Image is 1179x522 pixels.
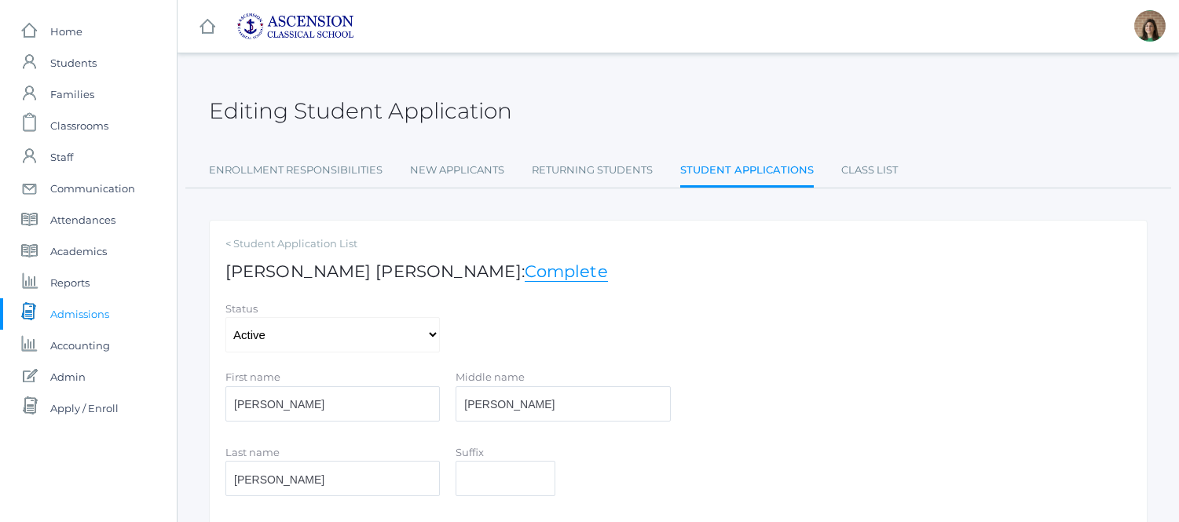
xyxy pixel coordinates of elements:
a: New Applicants [410,155,504,186]
a: Returning Students [532,155,653,186]
span: Communication [50,173,135,204]
a: Class List [841,155,898,186]
span: : [522,261,608,282]
label: Middle name [456,371,525,383]
span: Academics [50,235,107,267]
a: Complete [525,261,608,282]
label: Last name [225,446,280,458]
img: ascension-logo-blue-113fc29133de2fb5813e50b71547a291c5fdb7962bf76d49838a2a14a36269ea.jpg [236,13,354,40]
h1: [PERSON_NAME] [PERSON_NAME] [225,262,1131,280]
a: Enrollment Responsibilities [209,155,383,186]
label: First name [225,371,280,383]
span: Home [50,16,82,47]
span: Classrooms [50,110,108,141]
span: Students [50,47,97,78]
a: Student Applications [680,155,814,188]
span: Families [50,78,94,110]
span: Attendances [50,204,115,235]
a: < Student Application List [225,236,1131,252]
label: Status [225,302,258,315]
label: Suffix [456,446,484,458]
span: Reports [50,267,90,298]
div: Jenna Adams [1134,10,1166,42]
h2: Editing Student Application [209,99,512,123]
span: Admin [50,361,86,392]
span: Apply / Enroll [50,392,119,424]
span: Accounting [50,330,110,361]
span: Staff [50,141,73,173]
span: Admissions [50,298,109,330]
